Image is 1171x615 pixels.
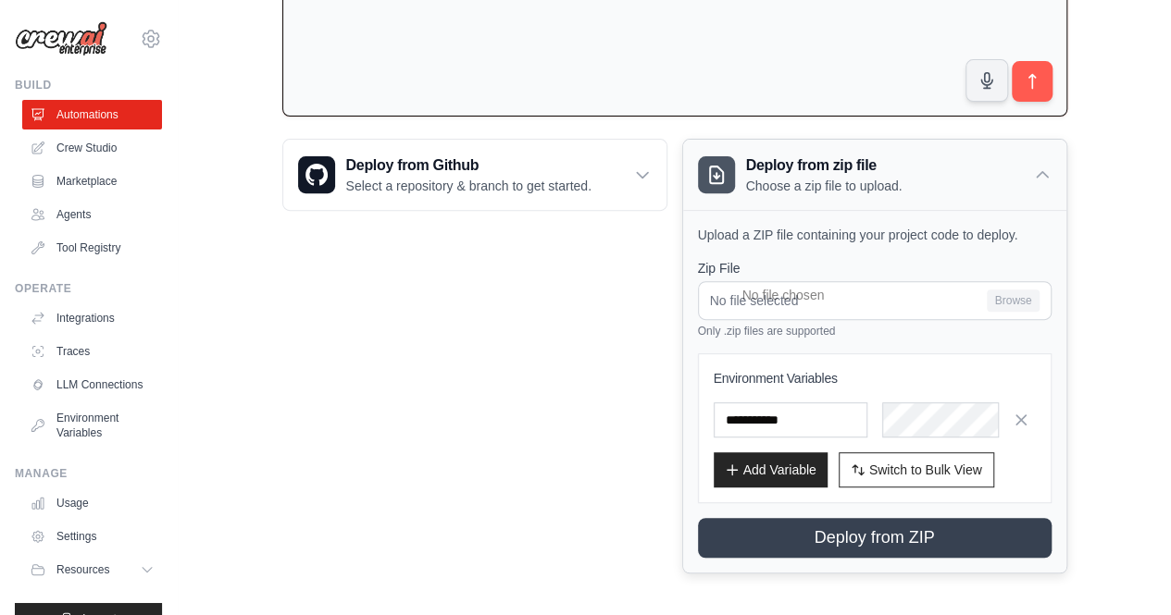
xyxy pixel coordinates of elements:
[15,281,162,296] div: Operate
[22,233,162,263] a: Tool Registry
[698,259,1052,277] label: Zip File
[22,133,162,163] a: Crew Studio
[746,154,903,177] h3: Deploy from zip file
[698,281,1052,320] input: No file selected Browse
[22,522,162,551] a: Settings
[714,369,1036,387] h3: Environment Variables
[15,21,107,56] img: Logo
[839,452,994,487] button: Switch to Bulk View
[698,324,1052,338] p: Only .zip files are supported
[698,226,1052,244] p: Upload a ZIP file containing your project code to deploy.
[22,166,162,196] a: Marketplace
[714,452,828,487] button: Add Variable
[346,177,592,195] p: Select a repository & branch to get started.
[22,555,162,584] button: Resources
[56,562,109,577] span: Resources
[1078,526,1171,615] iframe: Chat Widget
[15,78,162,92] div: Build
[15,466,162,481] div: Manage
[22,303,162,333] a: Integrations
[346,154,592,177] h3: Deploy from Github
[22,200,162,229] a: Agents
[698,518,1052,558] button: Deploy from ZIP
[22,337,162,366] a: Traces
[22,488,162,518] a: Usage
[22,370,162,400] a: LLM Connections
[746,177,903,195] p: Choose a zip file to upload.
[22,403,162,448] a: Environment Variables
[22,100,162,129] a: Automations
[869,461,982,479] span: Switch to Bulk View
